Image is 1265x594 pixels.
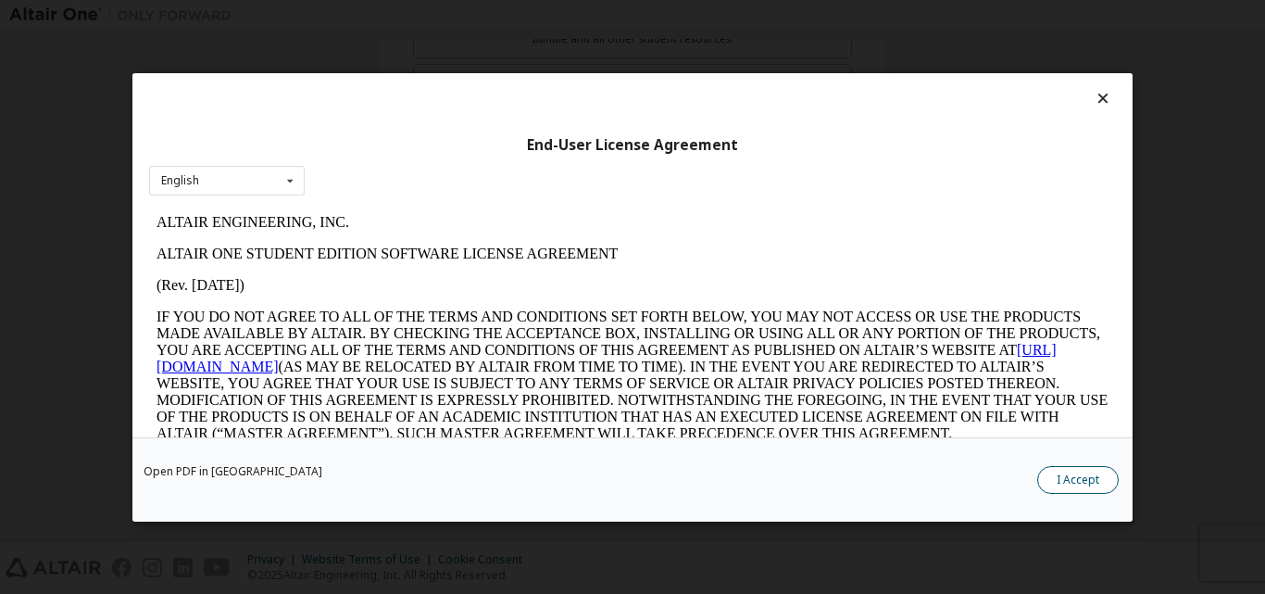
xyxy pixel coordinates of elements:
a: [URL][DOMAIN_NAME] [7,135,908,168]
p: ALTAIR ONE STUDENT EDITION SOFTWARE LICENSE AGREEMENT [7,39,959,56]
button: I Accept [1037,465,1119,493]
p: IF YOU DO NOT AGREE TO ALL OF THE TERMS AND CONDITIONS SET FORTH BELOW, YOU MAY NOT ACCESS OR USE... [7,102,959,235]
div: English [161,175,199,186]
p: (Rev. [DATE]) [7,70,959,87]
div: End-User License Agreement [149,135,1116,154]
a: Open PDF in [GEOGRAPHIC_DATA] [144,465,322,476]
p: This Altair One Student Edition Software License Agreement (“Agreement”) is between Altair Engine... [7,250,959,317]
p: ALTAIR ENGINEERING, INC. [7,7,959,24]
